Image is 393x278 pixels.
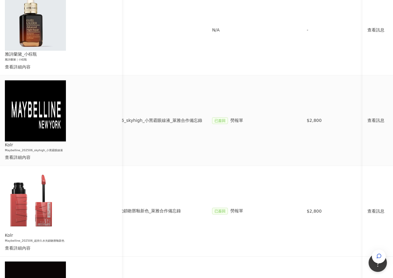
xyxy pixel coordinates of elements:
[5,64,117,70] div: 查看詳細內容
[5,245,117,251] div: 查看詳細內容
[367,208,388,214] div: 查看訊息
[5,80,66,141] img: Maybelline
[367,27,388,33] div: 查看訊息
[230,208,243,213] span: 勞報單
[212,117,228,124] span: 已簽回
[5,57,117,62] h6: 雅詩蘭黛｜小棕瓶
[212,208,228,214] span: 已簽回
[5,154,117,161] div: 查看詳細內容
[5,239,117,243] h6: Maybelline_202506_超持久水光鎖吻唇釉新色
[5,142,13,147] span: Kolr
[5,148,117,153] h6: Maybelline_202506_skyhigh_小黑霸眼線液
[230,118,243,123] span: 勞報單
[307,209,322,214] span: $2,800
[367,117,388,124] div: 查看訊息
[5,171,66,232] img: 超持久水光鎖吻唇釉
[5,52,37,57] span: 雅詩蘭黛_小棕瓶
[58,118,202,123] span: PJ0001532 Maybelline_202506_skyhigh_小黑霸眼線液_萊雅合作備忘錄
[369,254,387,272] iframe: Help Scout Beacon - Open
[5,233,13,238] span: Kolr
[307,118,322,123] span: $2,800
